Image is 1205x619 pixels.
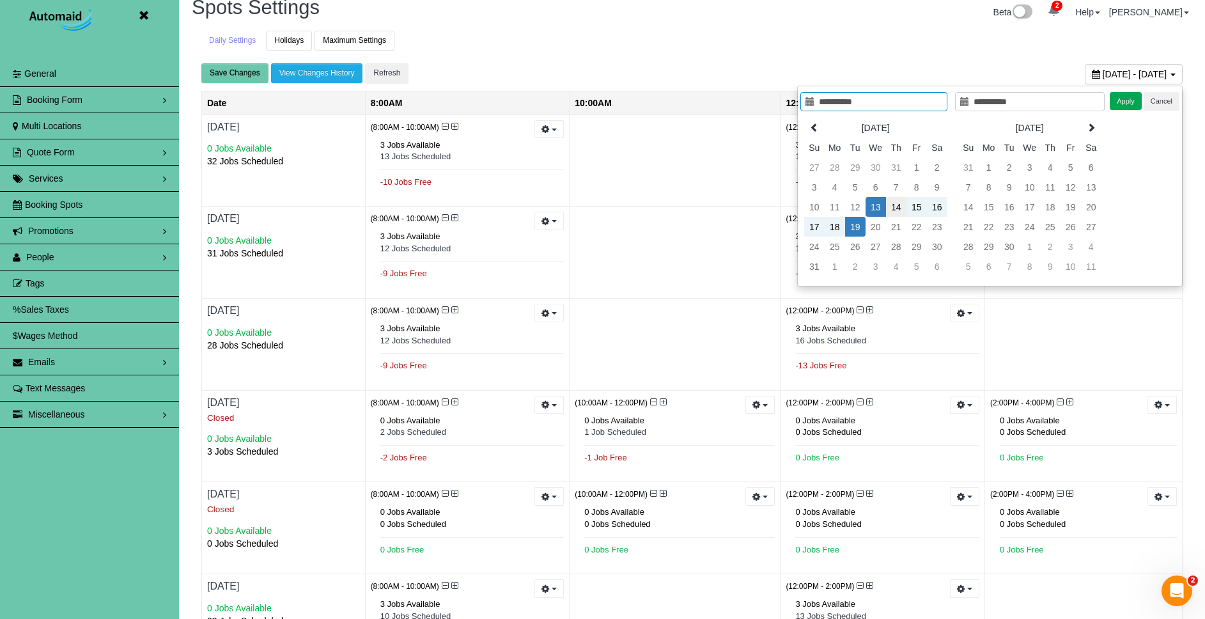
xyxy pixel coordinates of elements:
span: Services [29,173,63,184]
td: 17 [804,217,825,237]
span: 0 Jobs Scheduled [380,519,446,529]
td: 16 [999,197,1020,217]
td: 29 [979,237,999,256]
a: [DATE] [207,581,239,592]
td: 3 [1061,237,1081,256]
th: Tu [999,137,1020,157]
span: 2 [1052,1,1062,11]
span: Miscellaneous [28,409,85,419]
div: Saturday is set as unavailable in your General Settings. [207,396,360,425]
td: 9 [999,177,1020,197]
td: 19 [1061,197,1081,217]
td: 16 [927,197,947,217]
span: 3 Jobs Available [380,599,440,609]
span: 28 Jobs Scheduled [207,340,283,350]
td: 11 [825,197,845,217]
th: [DATE] [979,118,1081,137]
td: 29 [845,157,866,177]
span: 0 Jobs Available [380,507,440,517]
td: 14 [958,197,979,217]
span: -16 Jobs Free [795,269,846,278]
td: 1 [825,256,845,276]
td: 2 [999,157,1020,177]
td: 13 [866,197,886,217]
td: 6 [927,256,947,276]
a: Beta [993,7,1033,17]
a: 2 Jobs Scheduled [380,427,446,437]
td: 10:00AM [570,91,781,114]
a: Closed [207,505,234,514]
td: 4 [1040,157,1061,177]
td: 30 [866,157,886,177]
span: Quote Form [27,147,75,157]
td: 10 [1020,177,1040,197]
th: Fr [1061,137,1081,157]
td: 13 [1081,177,1101,197]
td: 6 [1081,157,1101,177]
td: 4 [825,177,845,197]
img: Automaid Logo [22,6,102,35]
span: 3 Jobs Scheduled [207,446,278,457]
td: 2 [845,256,866,276]
td: 18 [1040,197,1061,217]
small: (8:00AM - 10:00AM) [371,214,439,223]
td: 4 [1081,237,1101,256]
small: (2:00PM - 4:00PM) [990,490,1054,499]
td: Date [202,91,366,114]
th: Su [958,137,979,157]
th: Th [1040,137,1061,157]
td: 28 [958,237,979,256]
td: 6 [866,177,886,197]
td: 28 [886,237,906,256]
small: (12:00PM - 2:00PM) [786,490,854,499]
td: 27 [804,157,825,177]
th: Sa [1081,137,1101,157]
td: 10 [1061,256,1081,276]
span: 32 Jobs Scheduled [207,156,283,166]
td: 21 [958,217,979,237]
td: 12 [845,197,866,217]
td: 31 [804,256,825,276]
span: 0 Jobs Available [795,507,855,517]
td: 19 [845,217,866,237]
td: 18 [825,217,845,237]
span: 0 Jobs Available [207,603,272,613]
td: 9 [1040,256,1061,276]
td: 22 [979,217,999,237]
span: 0 Jobs Available [207,235,272,246]
th: Mo [979,137,999,157]
td: 8 [906,177,927,197]
a: [DATE] [207,213,239,224]
span: 0 Jobs Scheduled [795,427,861,437]
span: 0 Jobs Available [584,507,644,517]
button: Save Changes [201,63,268,83]
a: 1 Job Scheduled [584,427,646,437]
a: 12 Jobs Scheduled [380,336,451,345]
span: 3 Jobs Available [380,140,440,150]
span: 0 Jobs Available [795,416,855,425]
span: 0 Jobs Free [1000,453,1044,462]
span: Multi Locations [22,121,81,131]
a: Closed [207,413,234,423]
td: 30 [999,237,1020,256]
button: Apply [1110,92,1142,111]
td: 21 [886,217,906,237]
td: 11 [1081,256,1101,276]
td: 23 [999,217,1020,237]
span: 0 Jobs Scheduled [1000,519,1066,529]
td: 9 [927,177,947,197]
a: [PERSON_NAME] [1109,7,1189,17]
td: 8 [979,177,999,197]
th: Su [804,137,825,157]
iframe: Intercom live chat [1162,576,1192,606]
a: Holidays [266,31,312,51]
td: 25 [825,237,845,256]
span: 3 Jobs Available [795,231,855,241]
td: 2 [1040,237,1061,256]
span: 0 Jobs Free [795,545,839,554]
td: 20 [866,217,886,237]
span: Sales Taxes [20,304,68,315]
td: 29 [906,237,927,256]
td: 26 [845,237,866,256]
span: -16 Jobs Free [795,177,846,187]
